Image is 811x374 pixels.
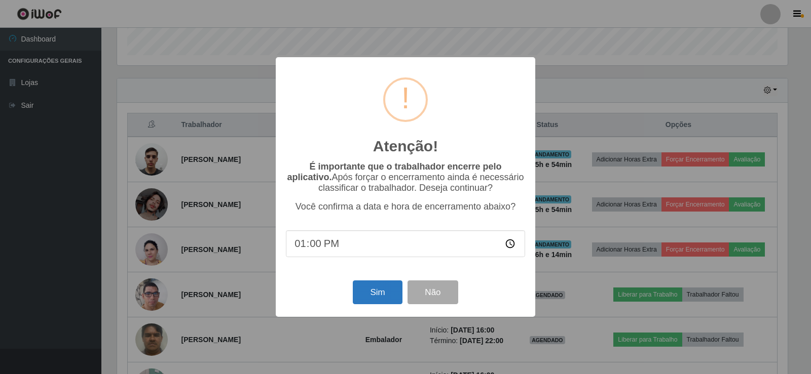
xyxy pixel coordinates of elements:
[408,280,458,304] button: Não
[353,280,402,304] button: Sim
[373,137,438,155] h2: Atenção!
[287,161,501,182] b: É importante que o trabalhador encerre pelo aplicativo.
[286,201,525,212] p: Você confirma a data e hora de encerramento abaixo?
[286,161,525,193] p: Após forçar o encerramento ainda é necessário classificar o trabalhador. Deseja continuar?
